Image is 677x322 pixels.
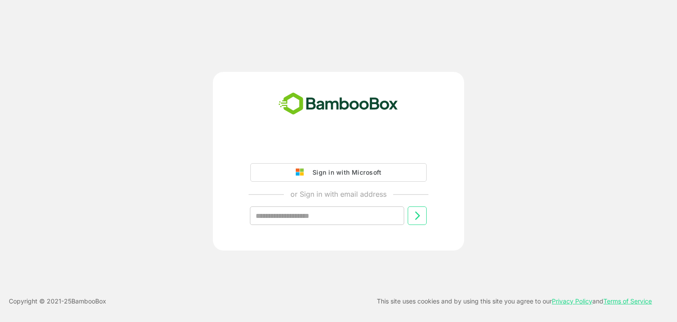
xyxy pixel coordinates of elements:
[246,139,431,158] iframe: Sign in with Google Button
[274,90,403,119] img: bamboobox
[9,296,106,307] p: Copyright © 2021- 25 BambooBox
[296,168,308,176] img: google
[290,189,387,199] p: or Sign in with email address
[552,297,592,305] a: Privacy Policy
[603,297,652,305] a: Terms of Service
[308,167,381,178] div: Sign in with Microsoft
[377,296,652,307] p: This site uses cookies and by using this site you agree to our and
